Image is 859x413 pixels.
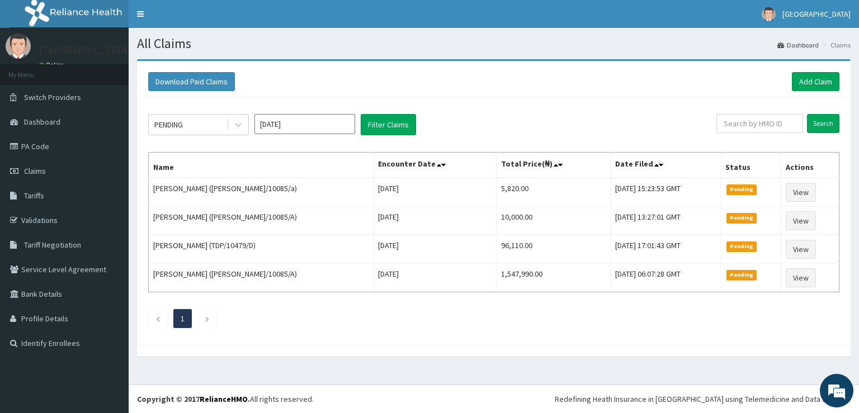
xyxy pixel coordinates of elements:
[611,153,721,178] th: Date Filed
[361,114,416,135] button: Filter Claims
[720,153,781,178] th: Status
[497,235,611,264] td: 96,110.00
[24,92,81,102] span: Switch Providers
[497,153,611,178] th: Total Price(₦)
[726,184,757,194] span: Pending
[726,241,757,251] span: Pending
[555,393,851,405] div: Redefining Heath Insurance in [GEOGRAPHIC_DATA] using Telemedicine and Data Science!
[155,314,161,324] a: Previous page
[6,34,31,59] img: User Image
[786,183,816,202] a: View
[497,178,611,207] td: 5,820.00
[254,114,355,134] input: Select Month and Year
[611,178,721,207] td: [DATE] 15:23:53 GMT
[39,61,66,69] a: Online
[374,264,497,292] td: [DATE]
[777,40,819,50] a: Dashboard
[149,264,374,292] td: [PERSON_NAME] ([PERSON_NAME]/10085/A)
[149,207,374,235] td: [PERSON_NAME] ([PERSON_NAME]/10085/A)
[154,119,183,130] div: PENDING
[149,178,374,207] td: [PERSON_NAME] ([PERSON_NAME]/10085/a)
[137,394,250,404] strong: Copyright © 2017 .
[726,213,757,223] span: Pending
[792,72,839,91] a: Add Claim
[611,264,721,292] td: [DATE] 06:07:28 GMT
[137,36,851,51] h1: All Claims
[497,264,611,292] td: 1,547,990.00
[374,178,497,207] td: [DATE]
[762,7,776,21] img: User Image
[807,114,839,133] input: Search
[24,166,46,176] span: Claims
[782,9,851,19] span: [GEOGRAPHIC_DATA]
[726,270,757,280] span: Pending
[148,72,235,91] button: Download Paid Claims
[24,240,81,250] span: Tariff Negotiation
[200,394,248,404] a: RelianceHMO
[716,114,803,133] input: Search by HMO ID
[149,235,374,264] td: [PERSON_NAME] (TDP/10479/D)
[24,191,44,201] span: Tariffs
[611,207,721,235] td: [DATE] 13:27:01 GMT
[181,314,185,324] a: Page 1 is your current page
[149,153,374,178] th: Name
[374,153,497,178] th: Encounter Date
[497,207,611,235] td: 10,000.00
[611,235,721,264] td: [DATE] 17:01:43 GMT
[786,240,816,259] a: View
[781,153,839,178] th: Actions
[374,235,497,264] td: [DATE]
[24,117,60,127] span: Dashboard
[786,211,816,230] a: View
[820,40,851,50] li: Claims
[205,314,210,324] a: Next page
[129,384,859,413] footer: All rights reserved.
[39,45,131,55] p: [GEOGRAPHIC_DATA]
[786,268,816,287] a: View
[374,207,497,235] td: [DATE]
